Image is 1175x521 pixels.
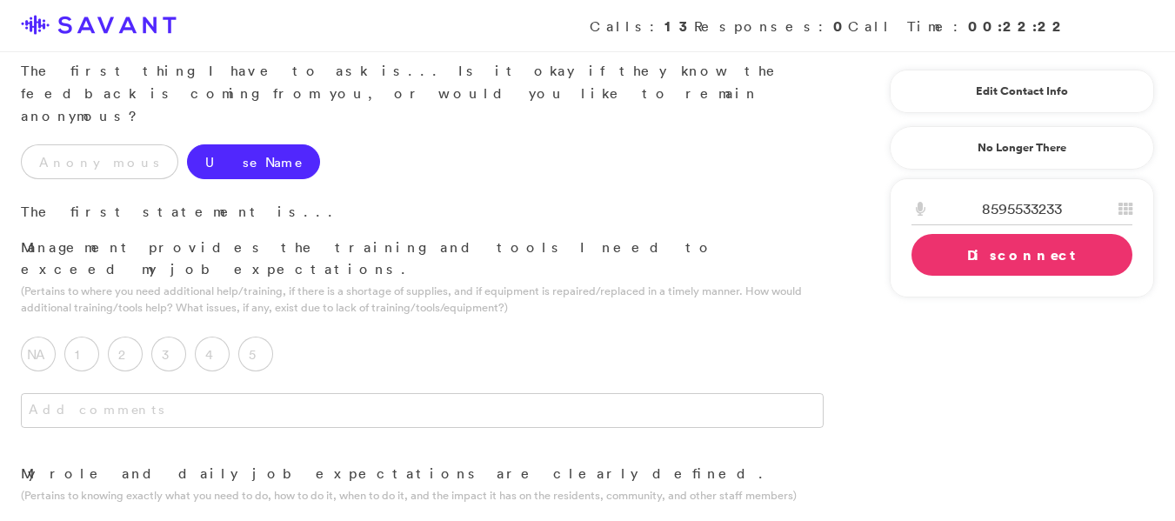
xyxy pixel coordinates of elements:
[21,237,824,281] p: Management provides the training and tools I need to exceed my job expectations.
[911,77,1132,105] a: Edit Contact Info
[890,126,1154,170] a: No Longer There
[21,144,178,179] label: Anonymous
[21,487,824,504] p: (Pertains to knowing exactly what you need to do, how to do it, when to do it, and the impact it ...
[187,144,320,179] label: Use Name
[833,17,848,36] strong: 0
[21,337,56,371] label: NA
[64,337,99,371] label: 1
[664,17,694,36] strong: 13
[968,17,1067,36] strong: 00:22:22
[21,283,824,316] p: (Pertains to where you need additional help/training, if there is a shortage of supplies, and if ...
[21,60,824,127] p: The first thing I have to ask is... Is it okay if they know the feedback is coming from you, or w...
[21,201,824,224] p: The first statement is...
[195,337,230,371] label: 4
[238,337,273,371] label: 5
[911,234,1132,276] a: Disconnect
[108,337,143,371] label: 2
[151,337,186,371] label: 3
[21,463,824,485] p: My role and daily job expectations are clearly defined.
